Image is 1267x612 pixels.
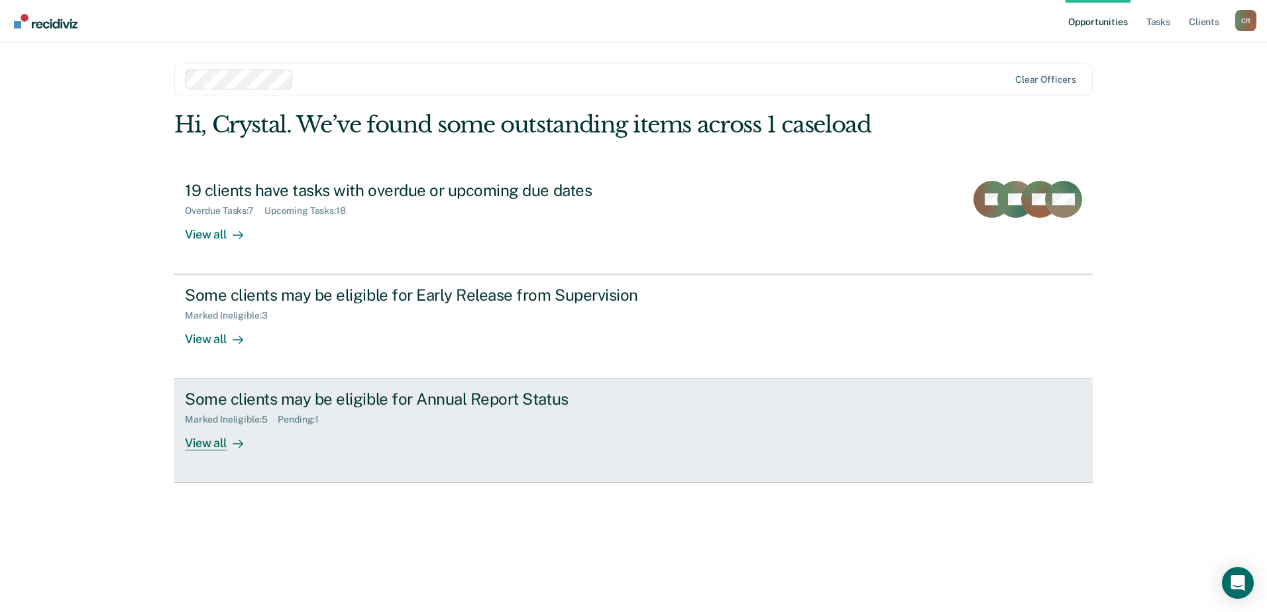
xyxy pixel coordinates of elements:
div: Upcoming Tasks : 18 [264,205,357,217]
div: 19 clients have tasks with overdue or upcoming due dates [185,181,650,200]
div: C R [1235,10,1256,31]
div: Pending : 1 [278,414,329,425]
div: Open Intercom Messenger [1222,567,1254,599]
div: Some clients may be eligible for Annual Report Status [185,389,650,409]
button: Profile dropdown button [1235,10,1256,31]
a: 19 clients have tasks with overdue or upcoming due datesOverdue Tasks:7Upcoming Tasks:18View all [174,170,1093,274]
img: Recidiviz [14,14,78,28]
div: Hi, Crystal. We’ve found some outstanding items across 1 caseload [174,111,909,138]
a: Some clients may be eligible for Early Release from SupervisionMarked Ineligible:3View all [174,274,1093,379]
div: View all [185,216,259,242]
div: Marked Ineligible : 5 [185,414,278,425]
div: Some clients may be eligible for Early Release from Supervision [185,285,650,305]
div: Clear officers [1015,74,1076,85]
div: View all [185,321,259,347]
div: Marked Ineligible : 3 [185,310,278,321]
a: Some clients may be eligible for Annual Report StatusMarked Ineligible:5Pending:1View all [174,379,1093,483]
div: Overdue Tasks : 7 [185,205,264,217]
div: View all [185,425,259,451]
